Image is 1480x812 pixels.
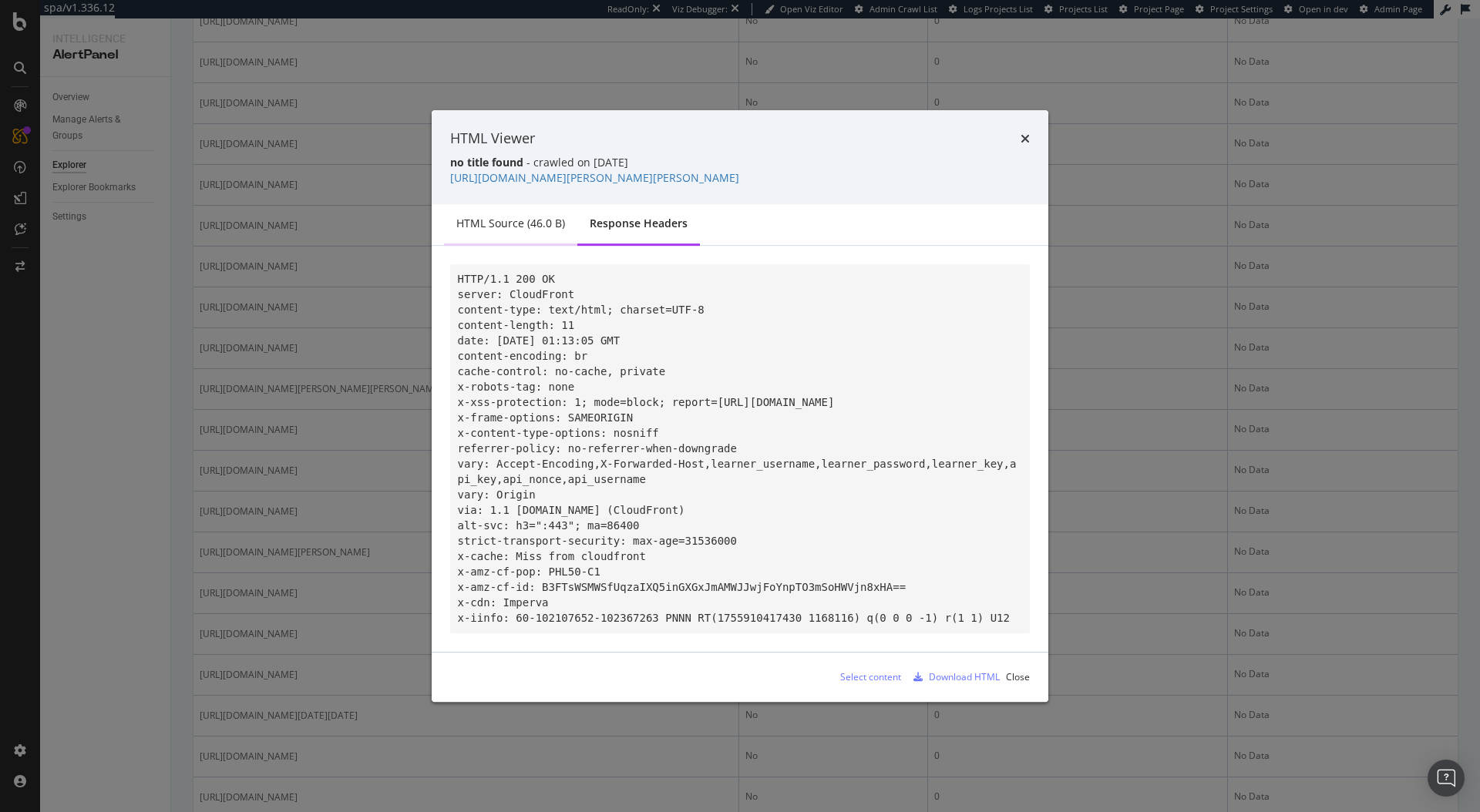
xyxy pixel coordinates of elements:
div: - crawled on [DATE] [450,155,1030,170]
div: Response Headers [590,216,688,231]
div: times [1021,129,1030,149]
div: Open Intercom Messenger [1428,760,1465,797]
div: Select content [840,670,901,683]
div: Close [1006,670,1030,683]
strong: no title found [450,155,523,169]
a: [URL][DOMAIN_NAME][PERSON_NAME][PERSON_NAME] [450,170,739,185]
button: Close [1006,665,1030,690]
div: Download HTML [929,670,1000,683]
div: modal [432,110,1048,702]
code: HTTP/1.1 200 OK server: CloudFront content-type: text/html; charset=UTF-8 content-length: 11 date... [458,273,1017,624]
button: Download HTML [907,665,1000,690]
div: HTML source (46.0 B) [456,216,565,231]
button: Select content [828,665,901,690]
div: HTML Viewer [450,129,535,149]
